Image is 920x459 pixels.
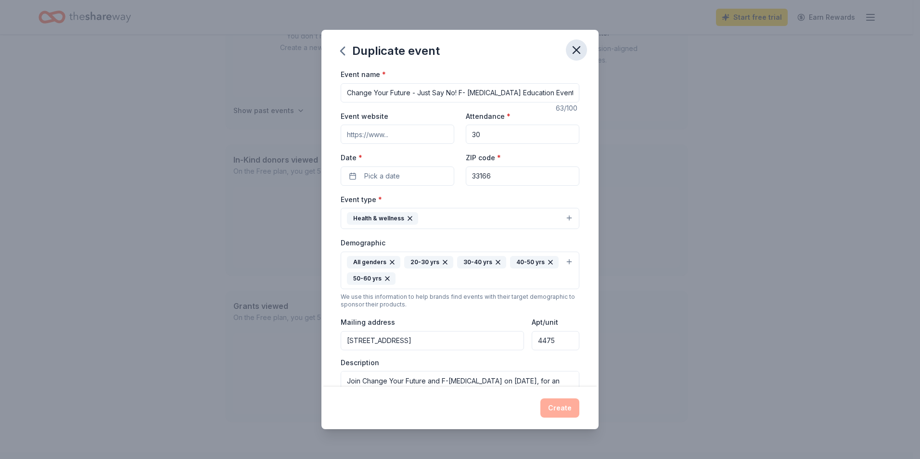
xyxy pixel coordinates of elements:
label: Event website [341,112,388,121]
button: All genders20-30 yrs30-40 yrs40-50 yrs50-60 yrs [341,252,579,289]
div: 40-50 yrs [510,256,559,268]
span: Pick a date [364,170,400,182]
button: Health & wellness [341,208,579,229]
label: Attendance [466,112,511,121]
label: Event type [341,195,382,204]
input: 20 [466,125,579,144]
div: Duplicate event [341,43,440,59]
label: Description [341,358,379,368]
div: 30-40 yrs [457,256,506,268]
input: Enter a US address [341,331,524,350]
div: All genders [347,256,400,268]
label: Apt/unit [532,318,558,327]
textarea: Join Change Your Future and F-[MEDICAL_DATA] on [DATE], for an impactful community event focused ... [341,371,579,414]
div: Health & wellness [347,212,418,225]
label: Demographic [341,238,385,248]
input: # [532,331,579,350]
label: Mailing address [341,318,395,327]
div: 50-60 yrs [347,272,396,285]
div: We use this information to help brands find events with their target demographic to sponsor their... [341,293,579,308]
label: Date [341,153,454,163]
div: 20-30 yrs [404,256,453,268]
input: Spring Fundraiser [341,83,579,102]
input: 12345 (U.S. only) [466,166,579,186]
div: 63 /100 [556,102,579,114]
label: Event name [341,70,386,79]
input: https://www... [341,125,454,144]
label: ZIP code [466,153,501,163]
button: Pick a date [341,166,454,186]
